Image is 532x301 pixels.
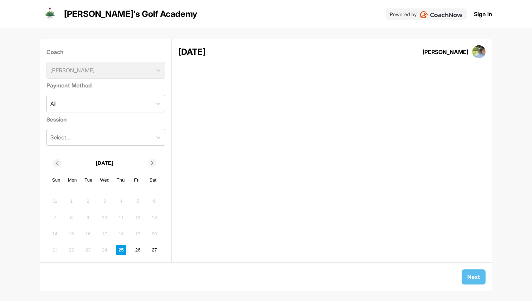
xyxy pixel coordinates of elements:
[133,229,143,239] div: Not available Friday, September 19th, 2025
[50,229,60,239] div: Not available Sunday, September 14th, 2025
[148,176,158,185] div: Sat
[50,261,60,271] div: Choose Sunday, September 28th, 2025
[462,269,486,284] button: Next
[64,8,197,20] p: [PERSON_NAME]'s Golf Academy
[99,196,110,207] div: Not available Wednesday, September 3rd, 2025
[133,196,143,207] div: Not available Friday, September 5th, 2025
[472,45,486,59] img: square_60f0c87aa5657eed2d697613c659ab83.jpg
[52,176,61,185] div: Sun
[390,11,417,18] p: Powered by
[133,212,143,223] div: Not available Friday, September 12th, 2025
[116,245,126,255] div: Choose Thursday, September 25th, 2025
[133,261,143,271] div: Choose Friday, October 3rd, 2025
[66,245,77,255] div: Not available Monday, September 22nd, 2025
[50,133,70,142] div: Select...
[66,229,77,239] div: Not available Monday, September 15th, 2025
[474,10,492,18] a: Sign in
[133,245,143,255] div: Choose Friday, September 26th, 2025
[116,196,126,207] div: Not available Thursday, September 4th, 2025
[83,245,93,255] div: Not available Tuesday, September 23rd, 2025
[46,48,165,56] label: Coach
[96,159,113,167] p: [DATE]
[83,261,93,271] div: Choose Tuesday, September 30th, 2025
[83,229,93,239] div: Not available Tuesday, September 16th, 2025
[83,212,93,223] div: Not available Tuesday, September 9th, 2025
[99,212,110,223] div: Not available Wednesday, September 10th, 2025
[46,81,165,90] label: Payment Method
[49,195,160,273] div: month 2025-09
[149,212,160,223] div: Not available Saturday, September 13th, 2025
[116,261,126,271] div: Choose Thursday, October 2nd, 2025
[66,212,77,223] div: Not available Monday, September 8th, 2025
[99,261,110,271] div: Choose Wednesday, October 1st, 2025
[42,6,58,22] img: logo
[50,196,60,207] div: Not available Sunday, August 31st, 2025
[149,261,160,271] div: Choose Saturday, October 4th, 2025
[149,245,160,255] div: Choose Saturday, September 27th, 2025
[68,176,77,185] div: Mon
[149,196,160,207] div: Not available Saturday, September 6th, 2025
[46,115,165,124] label: Session
[84,176,93,185] div: Tue
[99,229,110,239] div: Not available Wednesday, September 17th, 2025
[116,229,126,239] div: Not available Thursday, September 18th, 2025
[132,176,141,185] div: Fri
[419,11,463,18] img: CoachNow
[467,273,480,280] span: Next
[116,176,125,185] div: Thu
[83,196,93,207] div: Not available Tuesday, September 2nd, 2025
[99,245,110,255] div: Not available Wednesday, September 24th, 2025
[50,99,56,108] div: All
[100,176,109,185] div: Wed
[116,212,126,223] div: Not available Thursday, September 11th, 2025
[50,245,60,255] div: Not available Sunday, September 21st, 2025
[66,261,77,271] div: Choose Monday, September 29th, 2025
[149,229,160,239] div: Not available Saturday, September 20th, 2025
[66,196,77,207] div: Not available Monday, September 1st, 2025
[50,212,60,223] div: Not available Sunday, September 7th, 2025
[423,48,468,56] div: [PERSON_NAME]
[178,46,205,58] div: [DATE]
